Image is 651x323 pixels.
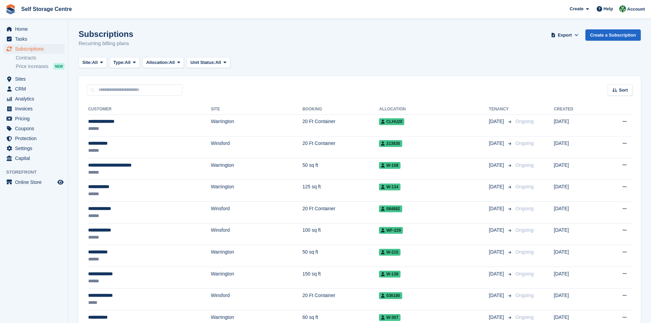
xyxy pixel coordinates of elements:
span: Ongoing [516,227,534,233]
td: Warrington [211,267,302,288]
span: [DATE] [489,140,505,147]
span: Coupons [15,124,56,133]
span: CLHU20 [379,118,404,125]
span: Allocation: [146,59,169,66]
a: menu [3,104,65,113]
a: Price increases NEW [16,63,65,70]
th: Allocation [379,104,489,115]
span: All [125,59,131,66]
td: Winsford [211,288,302,310]
span: Invoices [15,104,56,113]
span: All [92,59,98,66]
span: Ongoing [516,271,534,277]
button: Export [550,29,580,41]
span: Tasks [15,34,56,44]
td: Warrington [211,115,302,136]
a: menu [3,24,65,34]
button: Unit Status: All [187,57,230,68]
a: menu [3,144,65,153]
span: [DATE] [489,118,505,125]
span: Create [570,5,583,12]
button: Allocation: All [143,57,184,68]
span: [DATE] [489,292,505,299]
span: All [215,59,221,66]
span: Capital [15,153,56,163]
span: Subscriptions [15,44,56,54]
span: Ongoing [516,140,534,146]
td: [DATE] [554,115,599,136]
span: [DATE] [489,314,505,321]
span: Pricing [15,114,56,123]
span: Online Store [15,177,56,187]
span: Ongoing [516,184,534,189]
span: CRM [15,84,56,94]
span: [DATE] [489,270,505,278]
span: Ongoing [516,314,534,320]
td: [DATE] [554,136,599,158]
span: Export [558,32,572,39]
td: [DATE] [554,180,599,202]
img: stora-icon-8386f47178a22dfd0bd8f6a31ec36ba5ce8667c1dd55bd0f319d3a0aa187defe.svg [5,4,16,14]
span: [DATE] [489,183,505,190]
th: Customer [87,104,211,115]
td: [DATE] [554,245,599,267]
span: Ongoing [516,206,534,211]
span: [DATE] [489,205,505,212]
a: menu [3,34,65,44]
a: menu [3,114,65,123]
a: menu [3,124,65,133]
span: Ongoing [516,249,534,255]
a: Preview store [56,178,65,186]
td: 50 sq ft [302,158,379,180]
td: 20 Ft Container [302,136,379,158]
span: Site: [82,59,92,66]
td: Warrington [211,158,302,180]
td: Winsford [211,223,302,245]
a: menu [3,94,65,104]
span: W-139 [379,271,400,278]
td: [DATE] [554,223,599,245]
span: W-307 [379,314,400,321]
th: Tenancy [489,104,513,115]
span: Ongoing [516,162,534,168]
a: menu [3,74,65,84]
td: Winsford [211,202,302,224]
a: menu [3,153,65,163]
span: W-108 [379,162,400,169]
td: 20 Ft Container [302,288,379,310]
td: 100 sq ft [302,223,379,245]
span: [DATE] [489,227,505,234]
th: Site [211,104,302,115]
p: Recurring billing plans [79,40,133,48]
span: 213830 [379,140,402,147]
a: menu [3,134,65,143]
td: [DATE] [554,158,599,180]
img: Neil Taylor [619,5,626,12]
span: Storefront [6,169,68,176]
span: W-215 [379,249,400,256]
span: Help [603,5,613,12]
td: Warrington [211,180,302,202]
button: Site: All [79,57,107,68]
span: Ongoing [516,119,534,124]
td: 125 sq ft [302,180,379,202]
span: Ongoing [516,293,534,298]
span: Unit Status: [190,59,215,66]
span: [DATE] [489,248,505,256]
span: Type: [113,59,125,66]
td: Winsford [211,136,302,158]
span: Account [627,6,645,13]
span: WF-229 [379,227,403,234]
td: [DATE] [554,202,599,224]
a: menu [3,44,65,54]
td: Warrington [211,245,302,267]
td: 150 sq ft [302,267,379,288]
td: [DATE] [554,267,599,288]
span: Settings [15,144,56,153]
span: 084682 [379,205,402,212]
td: [DATE] [554,288,599,310]
button: Type: All [110,57,140,68]
th: Created [554,104,599,115]
a: Self Storage Centre [18,3,74,15]
span: 036180 [379,292,402,299]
